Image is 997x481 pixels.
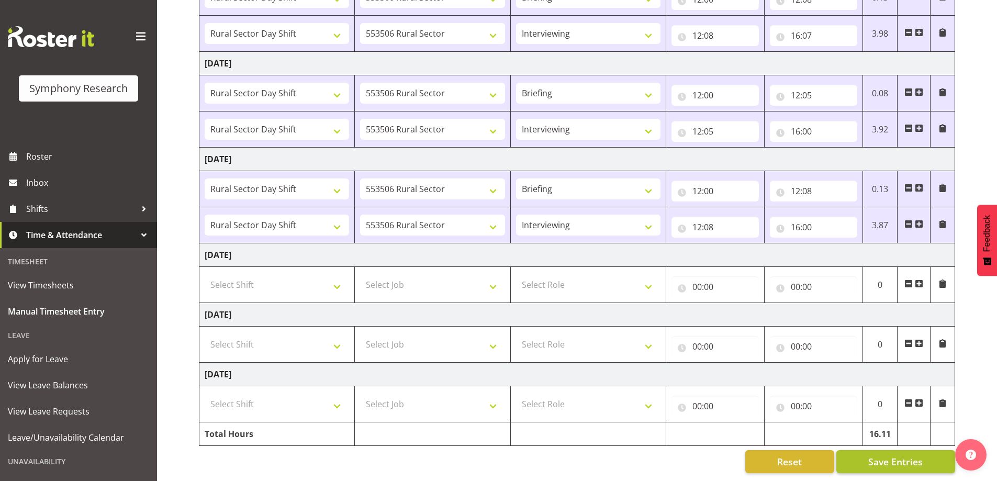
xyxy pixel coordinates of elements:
[3,424,154,451] a: Leave/Unavailability Calendar
[770,217,857,238] input: Click to select...
[3,346,154,372] a: Apply for Leave
[8,377,149,393] span: View Leave Balances
[862,386,898,422] td: 0
[8,404,149,419] span: View Leave Requests
[8,430,149,445] span: Leave/Unavailability Calendar
[977,205,997,276] button: Feedback - Show survey
[671,396,759,417] input: Click to select...
[3,372,154,398] a: View Leave Balances
[26,149,152,164] span: Roster
[199,303,955,327] td: [DATE]
[3,272,154,298] a: View Timesheets
[862,16,898,52] td: 3.98
[671,25,759,46] input: Click to select...
[199,52,955,75] td: [DATE]
[777,455,802,468] span: Reset
[26,175,152,191] span: Inbox
[199,243,955,267] td: [DATE]
[199,148,955,171] td: [DATE]
[671,181,759,202] input: Click to select...
[3,398,154,424] a: View Leave Requests
[966,450,976,460] img: help-xxl-2.png
[770,276,857,297] input: Click to select...
[8,304,149,319] span: Manual Timesheet Entry
[8,351,149,367] span: Apply for Leave
[26,227,136,243] span: Time & Attendance
[770,396,857,417] input: Click to select...
[3,298,154,325] a: Manual Timesheet Entry
[3,325,154,346] div: Leave
[26,201,136,217] span: Shifts
[671,121,759,142] input: Click to select...
[862,111,898,148] td: 3.92
[8,277,149,293] span: View Timesheets
[671,217,759,238] input: Click to select...
[3,251,154,272] div: Timesheet
[862,422,898,446] td: 16.11
[862,171,898,207] td: 0.13
[671,336,759,357] input: Click to select...
[862,267,898,303] td: 0
[3,451,154,472] div: Unavailability
[862,75,898,111] td: 0.08
[770,121,857,142] input: Click to select...
[770,181,857,202] input: Click to select...
[770,85,857,106] input: Click to select...
[770,25,857,46] input: Click to select...
[29,81,128,96] div: Symphony Research
[836,450,955,473] button: Save Entries
[862,327,898,363] td: 0
[199,363,955,386] td: [DATE]
[671,276,759,297] input: Click to select...
[982,215,992,252] span: Feedback
[862,207,898,243] td: 3.87
[770,336,857,357] input: Click to select...
[745,450,834,473] button: Reset
[671,85,759,106] input: Click to select...
[868,455,923,468] span: Save Entries
[8,26,94,47] img: Rosterit website logo
[199,422,355,446] td: Total Hours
